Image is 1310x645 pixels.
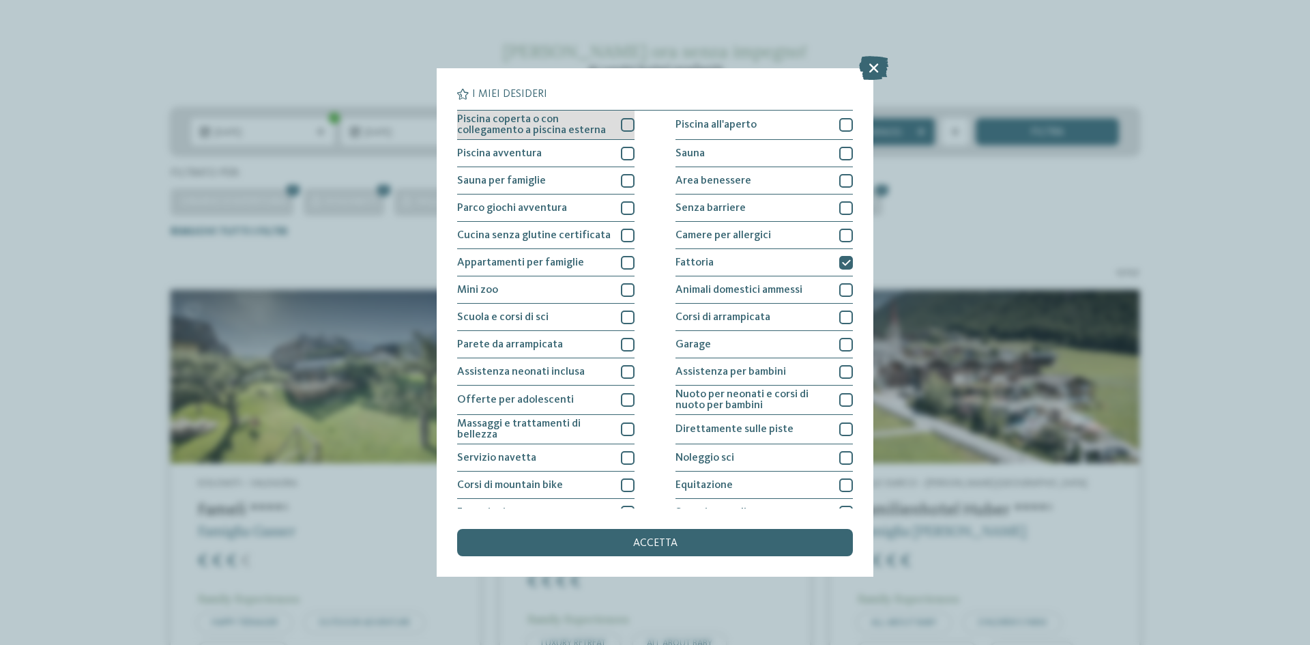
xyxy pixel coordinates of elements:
span: Direttamente sulle piste [675,424,794,435]
span: Nuoto per neonati e corsi di nuoto per bambini [675,389,829,411]
span: Assistenza neonati inclusa [457,367,585,377]
span: Parete da arrampicata [457,339,563,350]
span: Fattoria [675,257,714,268]
span: Sauna per famiglie [457,175,546,186]
span: Sport invernali [675,507,746,518]
span: Massaggi e trattamenti di bellezza [457,418,611,440]
span: Equitazione [675,480,733,491]
span: Animali domestici ammessi [675,285,802,296]
span: Piscina avventura [457,148,542,159]
span: Corsi di arrampicata [675,312,770,323]
span: Cucina senza glutine certificata [457,230,611,241]
span: Area benessere [675,175,751,186]
span: Piscina all'aperto [675,119,757,130]
span: Corsi di mountain bike [457,480,563,491]
span: Piscina coperta o con collegamento a piscina esterna [457,114,611,136]
span: Mini zoo [457,285,498,296]
span: Scuola e corsi di sci [457,312,549,323]
span: Noleggio sci [675,453,734,463]
span: Escursioni [457,507,506,518]
span: Offerte per adolescenti [457,395,574,405]
span: Camere per allergici [675,230,771,241]
span: I miei desideri [472,89,547,100]
span: Garage [675,339,711,350]
span: accetta [633,538,678,549]
span: Appartamenti per famiglie [457,257,584,268]
span: Servizio navetta [457,453,536,463]
span: Parco giochi avventura [457,203,567,214]
span: Senza barriere [675,203,746,214]
span: Assistenza per bambini [675,367,786,377]
span: Sauna [675,148,705,159]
